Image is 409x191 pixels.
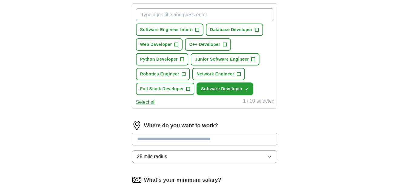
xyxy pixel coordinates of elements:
div: 1 / 10 selected [243,97,274,106]
button: Junior Software Engineer [191,53,259,65]
span: ✓ [245,87,249,92]
span: Junior Software Engineer [195,56,249,62]
button: Full Stack Developer [136,83,195,95]
label: Where do you want to work? [144,122,218,130]
button: Network Engineer [192,68,245,80]
button: Software Engineer Intern [136,24,203,36]
img: location.png [132,121,142,130]
span: Web Developer [140,41,172,48]
span: Software Developer [201,86,242,92]
span: 25 mile radius [137,153,167,160]
span: Database Developer [210,27,252,33]
button: Robotics Engineer [136,68,190,80]
button: Python Developer [136,53,189,65]
button: Software Developer✓ [197,83,253,95]
button: C++ Developer [185,38,231,51]
img: salary.png [132,175,142,185]
span: Network Engineer [196,71,234,77]
span: Full Stack Developer [140,86,184,92]
span: Software Engineer Intern [140,27,193,33]
span: Python Developer [140,56,178,62]
button: Web Developer [136,38,183,51]
span: Robotics Engineer [140,71,180,77]
label: What's your minimum salary? [144,176,221,184]
button: Select all [136,99,156,106]
input: Type a job title and press enter [136,8,273,21]
span: C++ Developer [189,41,220,48]
button: 25 mile radius [132,150,277,163]
button: Database Developer [206,24,263,36]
